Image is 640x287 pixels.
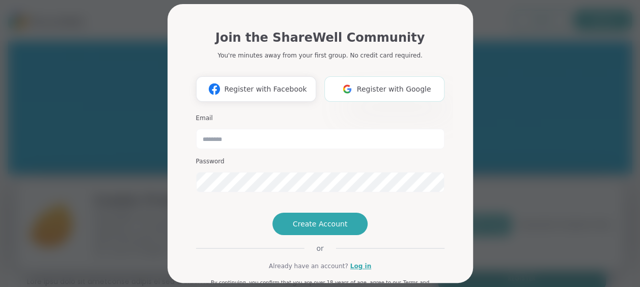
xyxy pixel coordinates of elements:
[196,76,316,102] button: Register with Facebook
[196,114,444,123] h3: Email
[350,262,371,271] a: Log in
[205,79,224,98] img: ShareWell Logomark
[304,243,336,253] span: or
[196,157,444,166] h3: Password
[215,28,425,47] h1: Join the ShareWell Community
[338,79,357,98] img: ShareWell Logomark
[324,76,444,102] button: Register with Google
[272,213,368,235] button: Create Account
[211,280,401,285] span: By continuing, you confirm that you are over 18 years of age, agree to our
[293,219,348,229] span: Create Account
[217,51,422,60] p: You're minutes away from your first group. No credit card required.
[269,262,348,271] span: Already have an account?
[224,84,307,95] span: Register with Facebook
[357,84,431,95] span: Register with Google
